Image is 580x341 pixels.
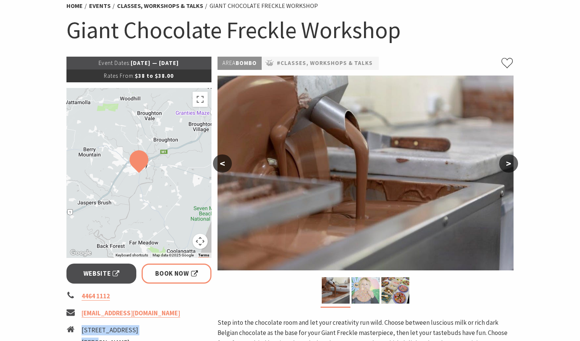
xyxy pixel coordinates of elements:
[352,277,379,304] img: Giant Freckle DIY Chocolate Workshop
[193,92,208,107] button: Toggle fullscreen view
[217,76,514,270] img: The Treat Factory Chocolate Production
[83,268,120,279] span: Website
[193,234,208,249] button: Map camera controls
[68,248,93,258] a: Open this area in Google Maps (opens a new window)
[66,57,211,69] p: [DATE] — [DATE]
[68,248,93,258] img: Google
[66,2,83,10] a: Home
[82,309,180,318] a: [EMAIL_ADDRESS][DOMAIN_NAME]
[66,264,136,284] a: Website
[217,57,262,70] p: Bombo
[381,277,409,304] img: DIY Chocolate Freckle Class
[82,292,110,301] a: 4464 1112
[153,253,194,257] span: Map data ©2025 Google
[213,154,232,173] button: <
[99,59,131,66] span: Event Dates:
[142,264,211,284] a: Book Now
[117,2,203,10] a: Classes, Workshops & Talks
[82,325,155,335] li: [STREET_ADDRESS]
[104,72,135,79] span: Rates From:
[198,253,209,258] a: Terms (opens in new tab)
[155,268,198,279] span: Book Now
[499,154,518,173] button: >
[89,2,111,10] a: Events
[222,59,236,66] span: Area
[277,59,373,68] a: #Classes, Workshops & Talks
[116,253,148,258] button: Keyboard shortcuts
[66,15,514,45] h1: Giant Chocolate Freckle Workshop
[210,1,318,11] li: Giant Chocolate Freckle Workshop
[66,69,211,82] p: $38 to $38.00
[322,277,350,304] img: The Treat Factory Chocolate Production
